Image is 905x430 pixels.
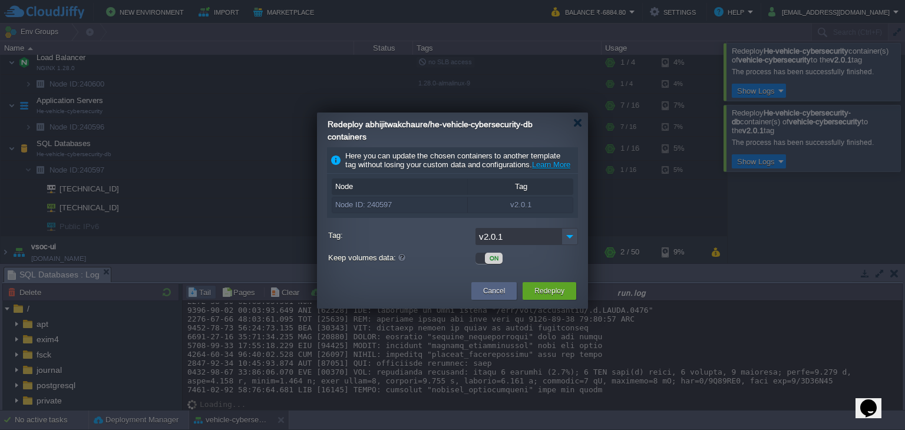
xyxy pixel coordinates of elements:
div: Node [332,179,467,194]
label: Keep volumes data: [328,250,473,266]
div: Tag [468,179,574,194]
button: Cancel [483,285,505,297]
iframe: chat widget [856,383,893,418]
label: Tag: [328,228,473,243]
div: v2.0.1 [468,197,574,213]
div: Here you can update the chosen containers to another template tag without losing your custom data... [327,147,578,174]
span: Redeploy abhijitwakchaure/he-vehicle-cybersecurity-db containers [328,120,533,141]
div: ON [485,253,503,264]
div: Node ID: 240597 [332,197,467,213]
a: Learn More [532,160,570,169]
button: Redeploy [534,285,564,297]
